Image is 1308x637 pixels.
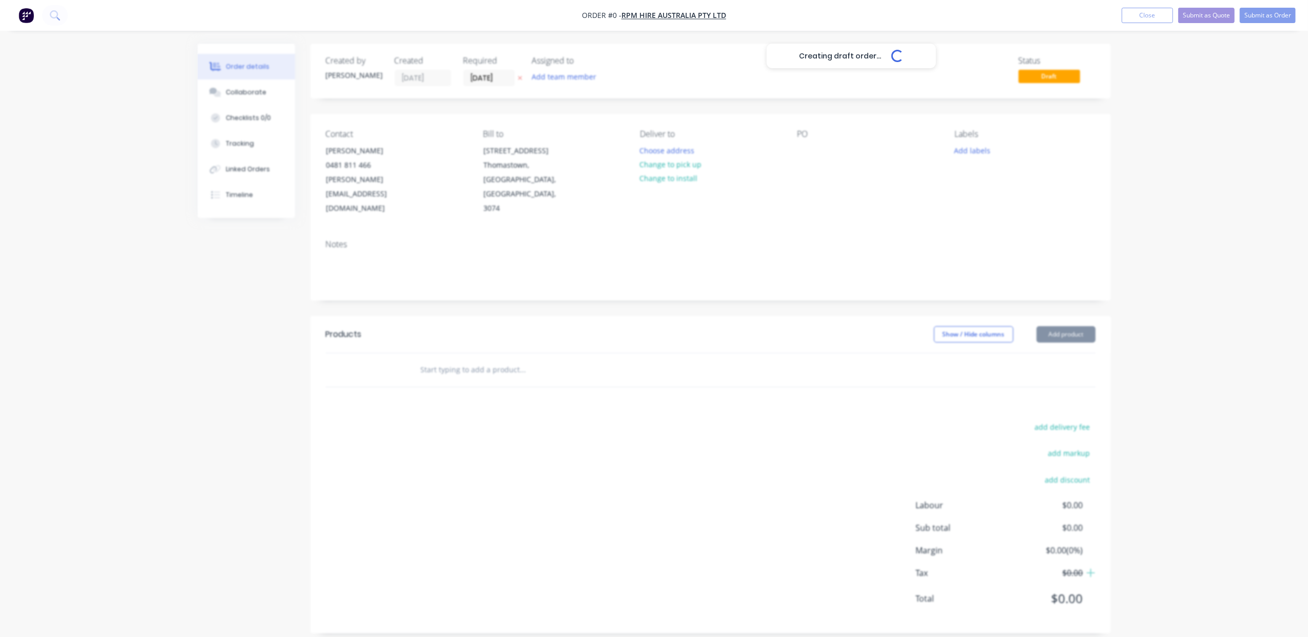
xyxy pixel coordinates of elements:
[18,8,34,23] img: Factory
[621,11,726,21] a: RPM Hire Australia Pty Ltd
[767,44,936,68] div: Creating draft order...
[1240,8,1296,23] button: Submit as Order
[582,11,621,21] span: Order #0 -
[1178,8,1235,23] button: Submit as Quote
[1122,8,1173,23] button: Close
